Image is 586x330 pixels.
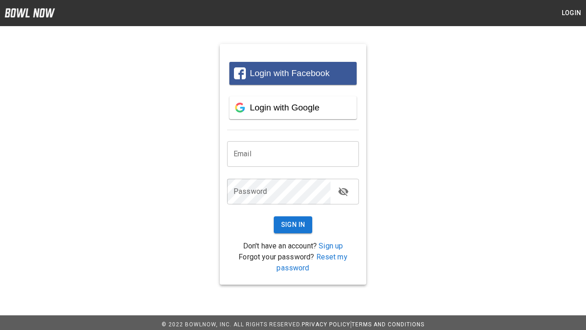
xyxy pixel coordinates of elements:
[557,5,586,22] button: Login
[302,321,350,328] a: Privacy Policy
[5,8,55,17] img: logo
[319,242,343,250] a: Sign up
[250,103,320,112] span: Login with Google
[229,62,357,85] button: Login with Facebook
[334,182,353,201] button: toggle password visibility
[274,216,313,233] button: Sign In
[162,321,302,328] span: © 2022 BowlNow, Inc. All Rights Reserved.
[277,253,347,272] a: Reset my password
[250,68,330,78] span: Login with Facebook
[352,321,424,328] a: Terms and Conditions
[227,241,359,252] p: Don't have an account?
[227,252,359,274] p: Forgot your password?
[229,96,357,119] button: Login with Google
